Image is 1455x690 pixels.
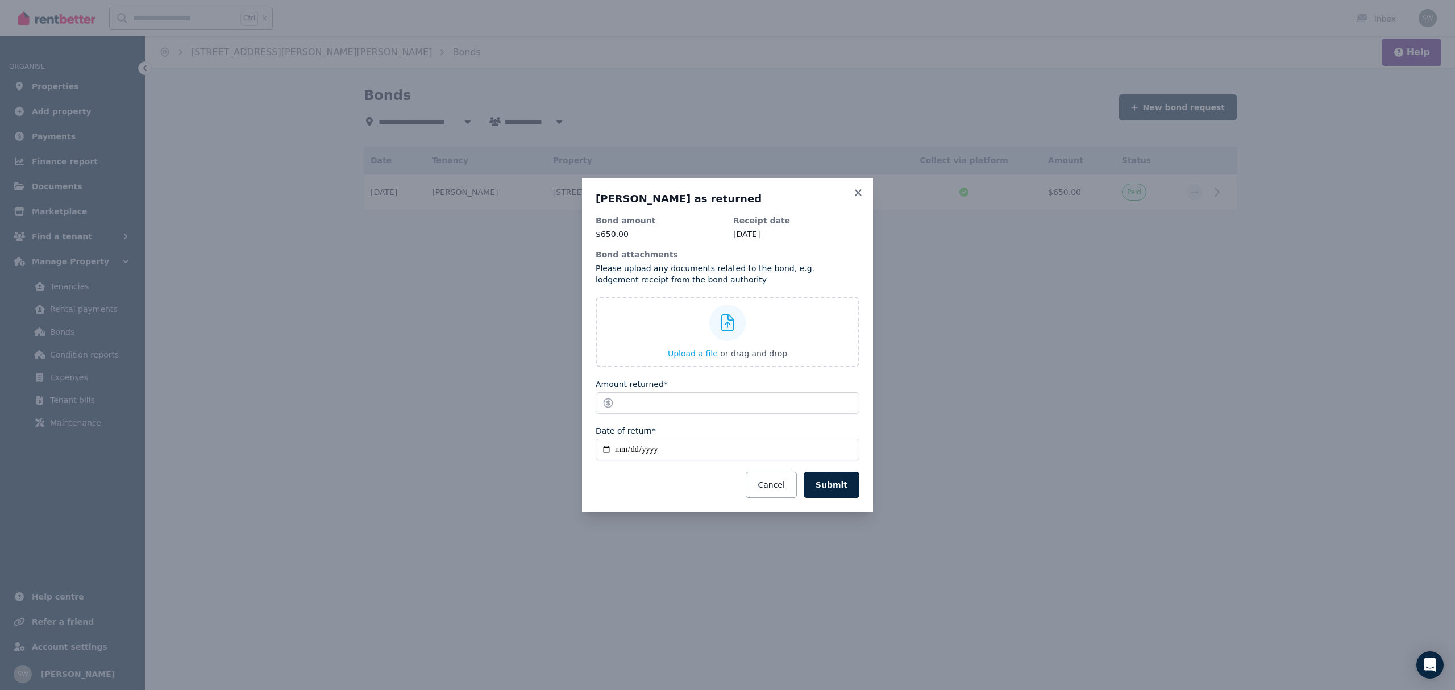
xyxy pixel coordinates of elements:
dt: Bond attachments [596,249,859,260]
button: Cancel [746,472,796,498]
span: or drag and drop [720,349,787,358]
span: Upload a file [668,349,718,358]
div: Open Intercom Messenger [1416,651,1444,679]
dt: Bond amount [596,215,722,226]
dd: [DATE] [733,228,859,240]
label: Amount returned* [596,379,668,390]
p: $650.00 [596,228,722,240]
button: Upload a file or drag and drop [668,348,787,359]
dt: Receipt date [733,215,859,226]
label: Date of return* [596,425,656,437]
h3: [PERSON_NAME] as returned [596,192,859,206]
p: Please upload any documents related to the bond, e.g. lodgement receipt from the bond authority [596,263,859,285]
button: Submit [804,472,859,498]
